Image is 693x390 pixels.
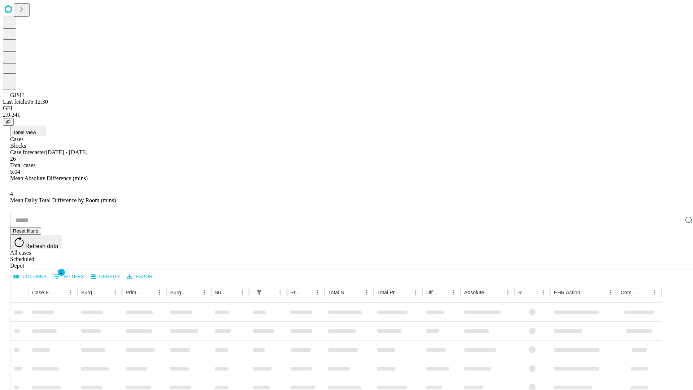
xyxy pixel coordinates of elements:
div: 2.0.241 [3,112,690,118]
span: GJSH [10,92,24,98]
button: Select columns [12,271,49,282]
div: Total Predicted Duration [377,290,400,295]
button: Menu [154,287,165,298]
span: 26 [10,156,16,162]
button: Sort [144,287,154,298]
button: Sort [302,287,313,298]
div: Surgery Name [170,290,188,295]
div: Primary Service [126,290,144,295]
button: Sort [439,287,449,298]
span: @ [6,119,11,125]
button: Menu [411,287,421,298]
button: Menu [313,287,323,298]
div: Surgeon Name [81,290,99,295]
span: Last fetch: 06:12:30 [3,99,48,105]
div: Difference [426,290,438,295]
div: 1 active filter [254,287,264,298]
span: 5.04 [10,169,20,175]
span: Total cases [10,162,35,168]
button: Show filters [52,271,86,282]
div: GEI [3,105,690,112]
span: Mean Daily Total Difference by Room (mins) [10,197,116,203]
div: Surgery Date [215,290,226,295]
button: Menu [362,287,372,298]
button: Export [125,271,157,282]
button: Menu [237,287,247,298]
span: Refresh data [25,243,58,249]
div: Predicted In Room Duration [291,290,302,295]
button: @ [3,118,14,126]
button: Density [89,271,122,282]
button: Sort [493,287,503,298]
button: Menu [538,287,548,298]
button: Sort [265,287,275,298]
span: Table View [13,130,36,135]
button: Menu [199,287,209,298]
button: Sort [352,287,362,298]
span: 4 [10,191,13,197]
button: Sort [528,287,538,298]
span: 1 [58,269,65,276]
div: Resolved in EHR [518,290,528,295]
div: Comments [621,290,639,295]
button: Sort [401,287,411,298]
button: Menu [503,287,513,298]
span: Reset filters [13,228,38,234]
button: Reset filters [10,227,41,235]
div: Case Epic Id [32,290,55,295]
button: Menu [66,287,76,298]
div: Absolute Difference [464,290,492,295]
button: Sort [56,287,66,298]
button: Menu [650,287,660,298]
span: Case forecaster [10,149,45,155]
div: Total Scheduled Duration [328,290,351,295]
button: Menu [605,287,615,298]
button: Sort [189,287,199,298]
button: Sort [227,287,237,298]
span: [DATE] - [DATE] [45,149,87,155]
button: Sort [640,287,650,298]
button: Show filters [254,287,264,298]
button: Menu [110,287,120,298]
button: Table View [10,126,46,136]
button: Menu [275,287,285,298]
button: Sort [100,287,110,298]
button: Menu [449,287,459,298]
button: Refresh data [10,235,61,249]
button: Sort [581,287,591,298]
span: Mean Absolute Difference (mins) [10,175,88,181]
div: EHR Action [554,290,580,295]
